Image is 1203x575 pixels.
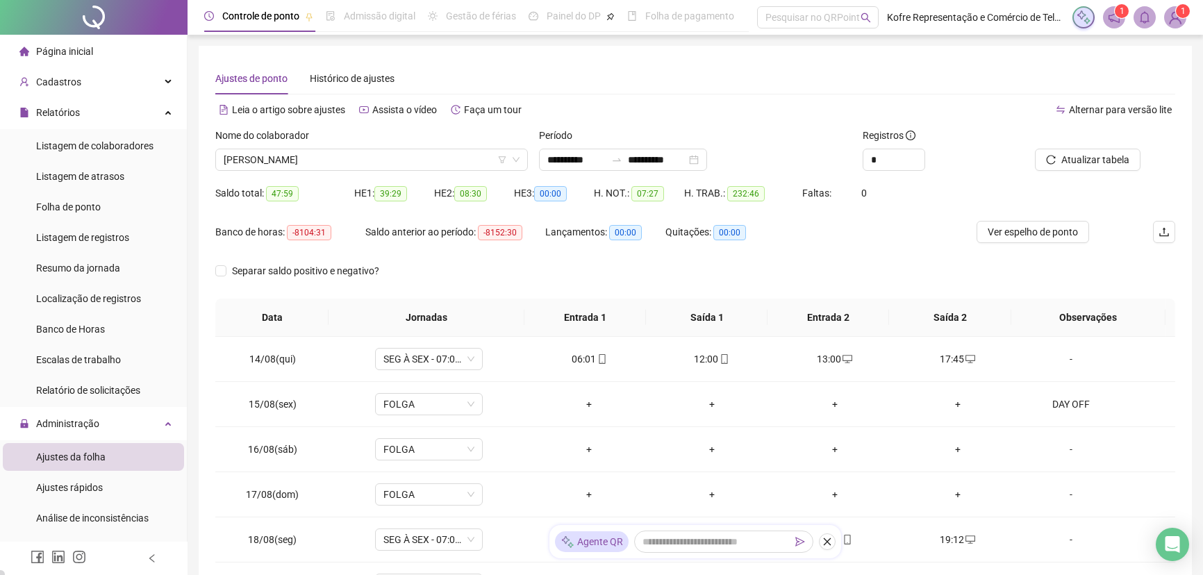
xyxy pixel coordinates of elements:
[72,550,86,564] span: instagram
[964,535,975,544] span: desktop
[802,187,833,199] span: Faltas:
[383,529,474,550] span: SEG À SEX - 07:00 AS 16:48
[383,484,474,505] span: FOLGA
[662,442,763,457] div: +
[646,299,768,337] th: Saída 1
[446,10,516,22] span: Gestão de férias
[1011,299,1165,337] th: Observações
[1069,104,1172,115] span: Alternar para versão lite
[1159,226,1170,237] span: upload
[215,299,329,337] th: Data
[383,439,474,460] span: FOLGA
[539,442,640,457] div: +
[383,394,474,415] span: FOLGA
[1138,11,1151,24] span: bell
[727,186,765,201] span: 232:46
[344,10,415,22] span: Admissão digital
[907,532,1008,547] div: 19:12
[224,149,520,170] span: DANILO REZENDE BARBOSA
[305,12,313,21] span: pushpin
[524,299,646,337] th: Entrada 1
[662,487,763,502] div: +
[374,186,407,201] span: 39:29
[232,104,345,115] span: Leia o artigo sobre ajustes
[1030,397,1112,412] div: DAY OFF
[19,108,29,117] span: file
[249,353,296,365] span: 14/08(qui)
[713,225,746,240] span: 00:00
[478,225,522,240] span: -8152:30
[31,550,44,564] span: facebook
[1108,11,1120,24] span: notification
[1030,487,1112,502] div: -
[887,10,1064,25] span: Kofre Representação e Comércio de Telecomunicações Ltda.
[1165,7,1186,28] img: 1927
[561,535,574,549] img: sparkle-icon.fc2bf0ac1784a2077858766a79e2daf3.svg
[215,224,365,240] div: Banco de horas:
[1056,105,1065,115] span: swap
[1061,152,1129,167] span: Atualizar tabela
[1030,351,1112,367] div: -
[1030,442,1112,457] div: -
[684,185,802,201] div: H. TRAB.:
[36,354,121,365] span: Escalas de trabalho
[36,171,124,182] span: Listagem de atrasos
[645,10,734,22] span: Folha de pagamento
[907,487,1008,502] div: +
[768,299,889,337] th: Entrada 2
[596,354,607,364] span: mobile
[555,531,629,552] div: Agente QR
[1176,4,1190,18] sup: Atualize o seu contato no menu Meus Dados
[204,11,214,21] span: clock-circle
[539,397,640,412] div: +
[365,224,545,240] div: Saldo anterior ao período:
[36,293,141,304] span: Localização de registros
[36,46,93,57] span: Página inicial
[594,185,684,201] div: H. NOT.:
[889,299,1011,337] th: Saída 2
[19,47,29,56] span: home
[795,537,805,547] span: send
[147,553,157,563] span: left
[631,186,664,201] span: 07:27
[326,11,335,21] span: file-done
[611,154,622,165] span: to
[861,187,867,199] span: 0
[907,397,1008,412] div: +
[1115,4,1129,18] sup: 1
[36,262,120,274] span: Resumo da jornada
[19,419,29,428] span: lock
[784,397,885,412] div: +
[964,354,975,364] span: desktop
[36,201,101,212] span: Folha de ponto
[1156,528,1189,561] div: Open Intercom Messenger
[248,444,297,455] span: 16/08(sáb)
[539,532,640,547] div: 07:00
[609,225,642,240] span: 00:00
[606,12,615,21] span: pushpin
[784,442,885,457] div: +
[784,351,885,367] div: 13:00
[36,451,106,462] span: Ajustes da folha
[863,128,915,143] span: Registros
[36,385,140,396] span: Relatório de solicitações
[215,185,354,201] div: Saldo total:
[906,131,915,140] span: info-circle
[226,263,385,278] span: Separar saldo positivo e negativo?
[1022,310,1154,325] span: Observações
[36,232,129,243] span: Listagem de registros
[627,11,637,21] span: book
[287,225,331,240] span: -8104:31
[861,12,871,23] span: search
[383,349,474,369] span: SEG À SEX - 07:00 AS 16:48
[36,324,105,335] span: Banco de Horas
[434,185,514,201] div: HE 2:
[611,154,622,165] span: swap-right
[534,186,567,201] span: 00:00
[36,418,99,429] span: Administração
[359,105,369,115] span: youtube
[514,185,594,201] div: HE 3:
[498,156,506,164] span: filter
[19,77,29,87] span: user-add
[539,128,581,143] label: Período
